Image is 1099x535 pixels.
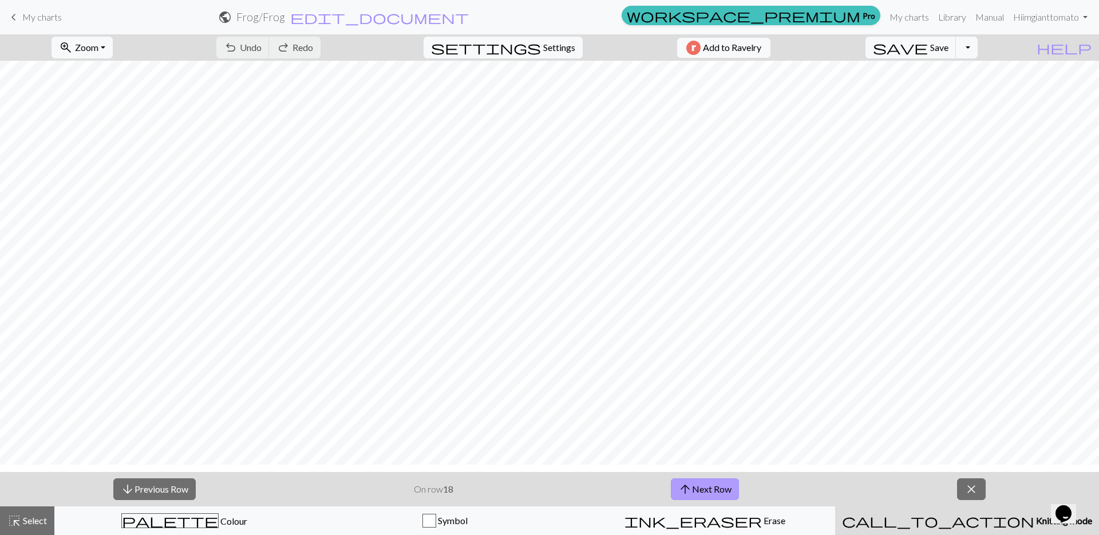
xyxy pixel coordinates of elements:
button: Knitting mode [835,506,1099,535]
span: highlight_alt [7,513,21,529]
button: SettingsSettings [424,37,583,58]
span: workspace_premium [627,7,860,23]
p: On row [414,482,453,496]
button: Next Row [671,478,739,500]
img: Ravelry [686,41,701,55]
span: save [873,40,928,56]
span: Zoom [75,42,98,53]
a: My charts [7,7,62,27]
button: Zoom [52,37,113,58]
a: Manual [971,6,1009,29]
span: public [218,9,232,25]
button: Symbol [315,506,575,535]
span: close [964,481,978,497]
span: Colour [219,516,247,526]
a: Pro [622,6,880,25]
span: Save [930,42,948,53]
span: Settings [543,41,575,54]
span: keyboard_arrow_left [7,9,21,25]
span: help [1037,40,1092,56]
span: Add to Ravelry [703,41,761,55]
span: Select [21,515,47,526]
button: Colour [54,506,315,535]
span: Erase [762,515,785,526]
button: Add to Ravelry [677,38,770,58]
strong: 18 [443,483,453,494]
span: call_to_action [842,513,1034,529]
span: My charts [22,11,62,22]
span: arrow_upward [678,481,692,497]
button: Erase [575,506,835,535]
span: settings [431,40,541,56]
span: palette [122,513,218,529]
button: Previous Row [113,478,196,500]
a: Hiimgianttomato [1009,6,1092,29]
i: Settings [431,41,541,54]
h2: Frog / Frog [236,10,285,23]
span: Knitting mode [1034,515,1092,526]
button: Save [865,37,956,58]
span: Symbol [436,515,468,526]
span: arrow_downward [121,481,135,497]
a: Library [934,6,971,29]
a: My charts [885,6,934,29]
span: ink_eraser [624,513,762,529]
iframe: chat widget [1051,489,1088,524]
span: edit_document [290,9,469,25]
span: zoom_in [59,40,73,56]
